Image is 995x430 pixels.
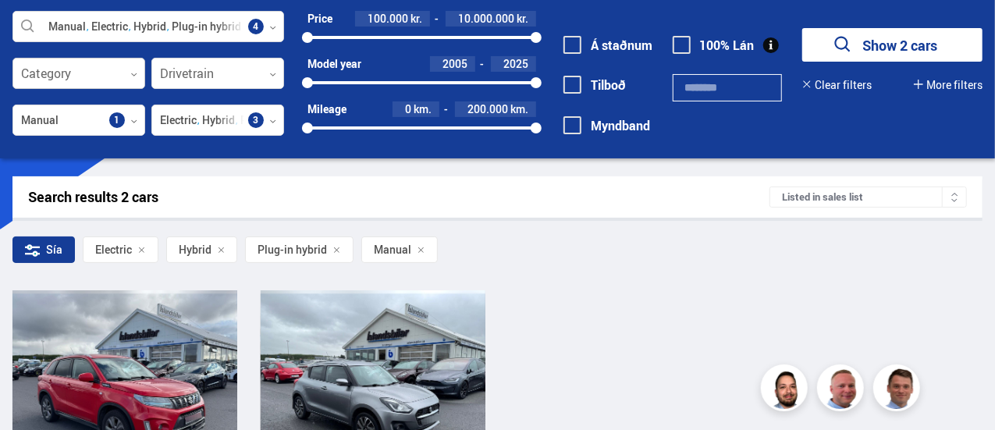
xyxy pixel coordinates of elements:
span: Plug-in hybrid [258,243,327,256]
span: kr. [517,12,528,25]
span: 0 [405,101,411,116]
span: 100.000 [368,11,408,26]
div: Sía [12,236,75,263]
div: Model year [307,58,361,70]
span: 2025 [503,56,528,71]
label: Myndband [563,119,650,133]
span: Electric [95,243,132,256]
span: 200.000 [467,101,508,116]
button: Opna LiveChat spjallviðmót [12,6,59,53]
img: siFngHWaQ9KaOqBr.png [819,367,866,414]
button: More filters [914,79,983,91]
img: nhp88E3Fdnt1Opn2.png [763,367,810,414]
div: Mileage [307,103,346,115]
button: Show 2 cars [802,28,983,62]
span: Hybrid [179,243,211,256]
span: km. [510,103,528,115]
label: 100% Lán [673,38,755,52]
label: Tilboð [563,78,626,92]
span: km. [414,103,432,115]
label: Á staðnum [563,38,652,52]
span: kr. [410,12,422,25]
button: Clear filters [802,79,872,91]
div: Listed in sales list [769,187,967,208]
span: Manual [374,243,411,256]
div: Search results 2 cars [28,189,769,205]
div: Price [307,12,332,25]
img: FbJEzSuNWCJXmdc-.webp [876,367,922,414]
span: 10.000.000 [458,11,514,26]
span: 2005 [442,56,467,71]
